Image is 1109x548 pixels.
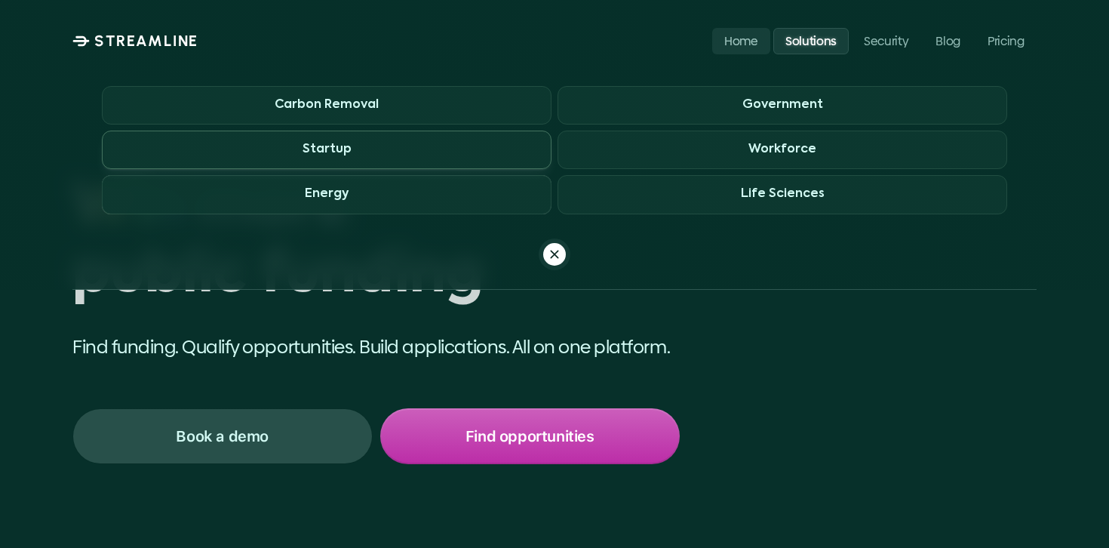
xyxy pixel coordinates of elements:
a: Book a demo [72,408,373,464]
a: Pricing [975,27,1037,54]
a: Startup [102,131,551,169]
a: Blog [924,27,973,54]
a: Security [852,27,920,54]
h3: Government [742,98,823,112]
a: Home [712,27,770,54]
p: Find opportunities [465,426,594,446]
p: Solutions [785,33,837,48]
p: Blog [936,33,961,48]
a: Carbon Removal [102,86,551,125]
p: Book a demo [176,426,269,446]
h3: Carbon Removal [275,98,379,112]
a: Life Sciences [558,175,1007,214]
a: Government [558,86,1007,125]
p: Security [864,33,908,48]
a: Workforce [558,131,1007,169]
p: Home [724,33,758,48]
a: Energy [102,175,551,214]
h3: Life Sciences [741,187,825,202]
a: Find opportunities [380,408,680,464]
p: Pricing [988,33,1025,48]
h3: Energy [305,187,349,202]
a: STREAMLINE [72,32,198,50]
p: Find funding. Qualify opportunities. Build applications. All on one platform. [72,334,680,360]
p: STREAMLINE [94,32,198,50]
h3: Workforce [748,143,816,157]
h3: Startup [303,143,352,157]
